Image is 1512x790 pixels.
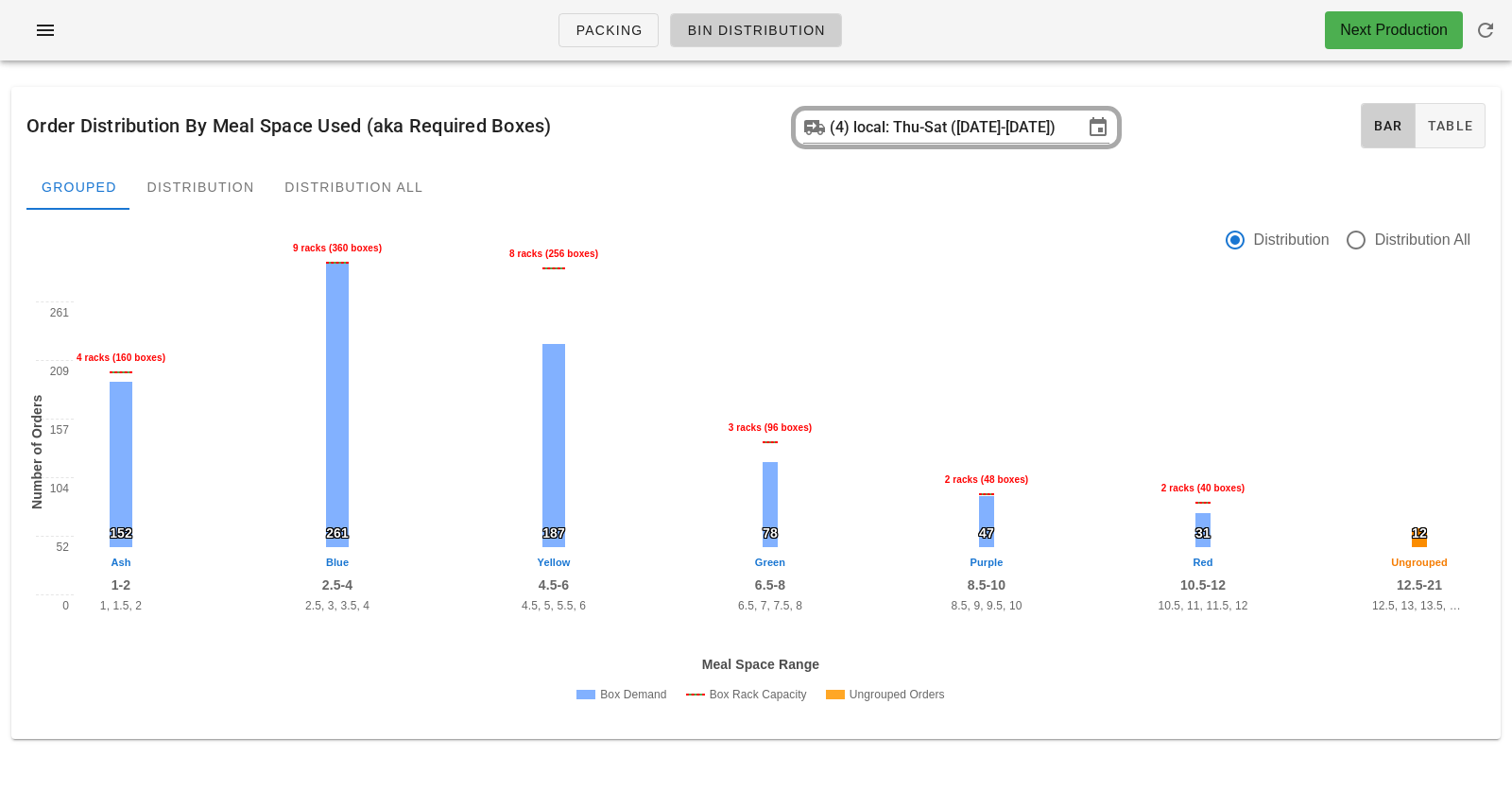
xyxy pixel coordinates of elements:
[725,417,816,439] div: 3 racks (96 boxes)
[1156,595,1250,616] div: 10.5, 11, 11.5, 12
[939,575,1034,595] div: 8.5-10
[74,595,168,616] div: 1, 1.5, 2
[1416,103,1486,148] button: Table
[326,262,349,264] div: Box capacity: 360
[723,595,817,616] div: 6.5, 7, 7.5, 8
[763,523,778,547] div: 78
[290,575,385,595] div: 2.5-4
[600,684,666,705] span: Box Demand
[575,23,643,38] span: Packing
[36,594,74,616] div: 0
[36,419,74,440] div: 157
[1156,552,1250,573] div: Red
[723,552,817,573] div: Green
[979,493,994,495] div: Box capacity: 48
[941,469,1033,491] div: 2 racks (48 boxes)
[1372,595,1467,616] div: 12.5, 13, 13.5, 14, 14.5, 15, 16, 21
[1372,552,1467,573] div: Ungrouped
[74,552,168,573] div: Ash
[979,523,994,547] div: 47
[830,118,853,137] div: (4)
[1375,231,1470,249] label: Distribution All
[1361,103,1416,148] button: Bar
[1195,502,1211,504] div: Box capacity: 40
[1254,231,1330,249] label: Distribution
[26,395,47,509] div: Number of Orders
[542,267,565,269] div: Box capacity: 256
[507,575,601,595] div: 4.5-6
[36,654,1486,675] div: Meal Space Range
[36,360,74,382] div: 209
[507,595,601,616] div: 4.5, 5, 5.5, 6
[1372,575,1467,595] div: 12.5-21
[36,536,74,558] div: 52
[11,87,1501,164] div: Order Distribution By Meal Space Used (aka Required Boxes)
[73,347,169,369] div: 4 racks (160 boxes)
[110,371,132,373] div: Box capacity: 160
[710,684,807,705] span: Box Rack Capacity
[850,684,945,705] span: Ungrouped Orders
[542,523,565,547] div: 187
[1427,118,1474,133] span: Table
[670,13,841,47] a: Bin Distribution
[1412,523,1427,547] div: 12
[1156,575,1250,595] div: 10.5-12
[763,441,778,443] div: Box capacity: 96
[110,523,132,547] div: 152
[290,595,385,616] div: 2.5, 3, 3.5, 4
[269,164,438,210] div: Distribution All
[1158,477,1249,500] div: 2 racks (40 boxes)
[290,552,385,573] div: Blue
[1195,523,1211,547] div: 31
[507,552,601,573] div: Yellow
[36,301,74,323] div: 261
[74,575,168,595] div: 1-2
[326,523,349,547] div: 261
[289,237,386,260] div: 9 racks (360 boxes)
[686,23,825,38] span: Bin Distribution
[506,243,602,266] div: 8 racks (256 boxes)
[1373,118,1403,133] span: Bar
[939,552,1034,573] div: Purple
[558,13,659,47] a: Packing
[132,164,270,210] div: Distribution
[939,595,1034,616] div: 8.5, 9, 9.5, 10
[723,575,817,595] div: 6.5-8
[26,164,132,210] div: Grouped
[36,477,74,499] div: 104
[1340,19,1448,42] div: Next Production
